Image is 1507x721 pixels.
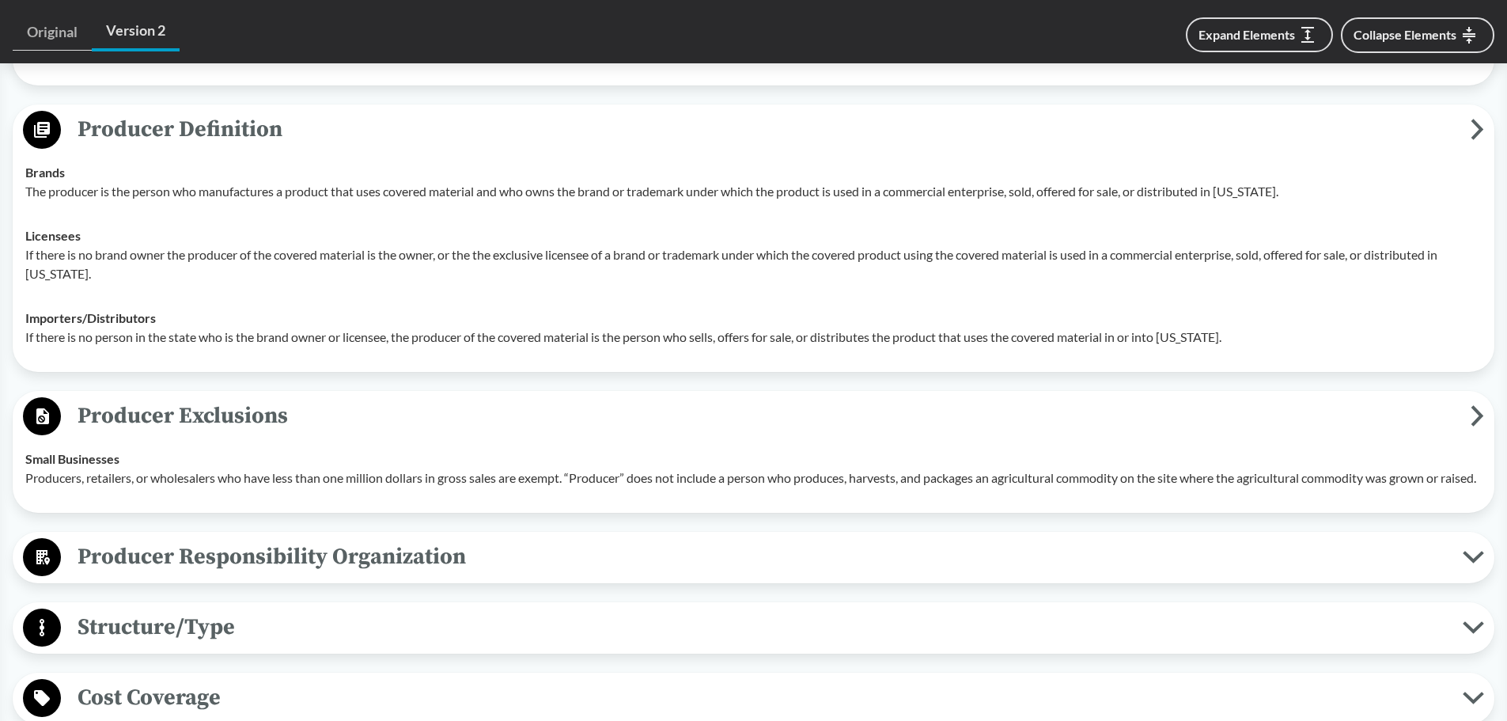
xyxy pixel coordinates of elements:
[61,680,1463,715] span: Cost Coverage
[61,609,1463,645] span: Structure/Type
[61,398,1471,434] span: Producer Exclusions
[92,13,180,51] a: Version 2
[18,537,1489,578] button: Producer Responsibility Organization
[18,397,1489,437] button: Producer Exclusions
[18,678,1489,719] button: Cost Coverage
[25,182,1482,201] p: The producer is the person who manufactures a product that uses covered material and who owns the...
[13,14,92,51] a: Original
[25,245,1482,283] p: If there is no brand owner the producer of the covered material is the owner, or the the exclusiv...
[18,608,1489,648] button: Structure/Type
[1186,17,1333,52] button: Expand Elements
[25,228,81,243] strong: Licensees
[18,110,1489,150] button: Producer Definition
[25,310,156,325] strong: Importers/​Distributors
[61,539,1463,575] span: Producer Responsibility Organization
[1341,17,1494,53] button: Collapse Elements
[61,112,1471,147] span: Producer Definition
[25,165,65,180] strong: Brands
[25,328,1482,347] p: If there is no person in the state who is the brand owner or licensee, the producer of the covere...
[25,451,119,466] strong: Small Businesses
[25,469,1482,488] p: Producers, retailers, or wholesalers who have less than one million dollars in gross sales are ex...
